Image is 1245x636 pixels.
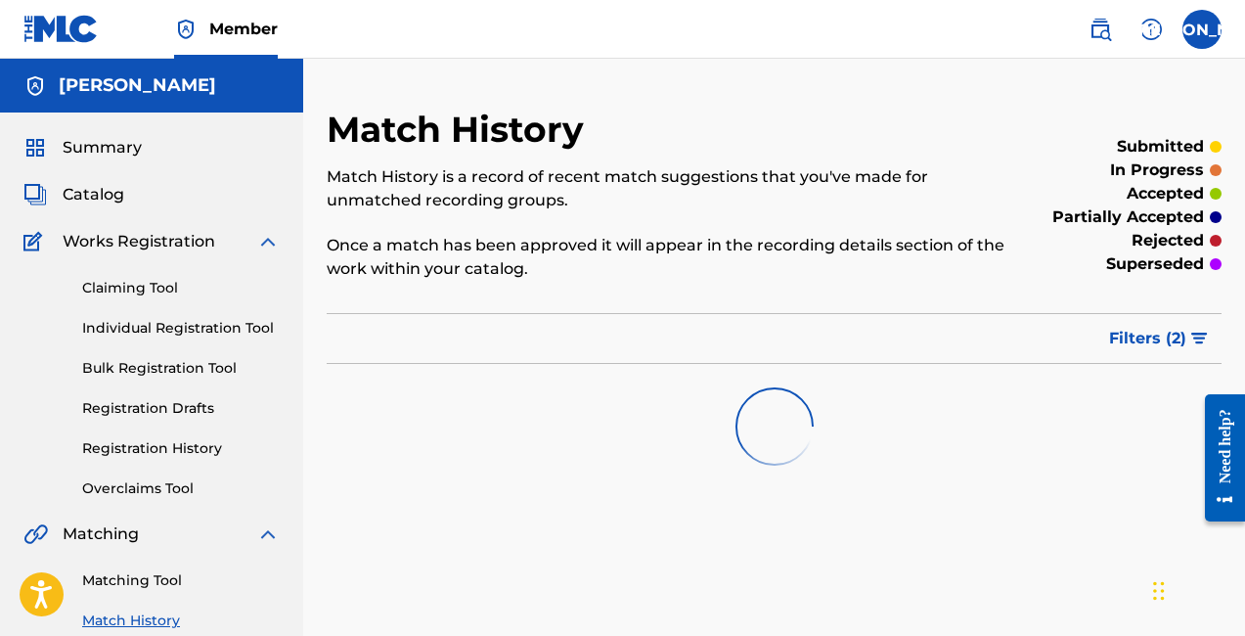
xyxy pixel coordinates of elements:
[327,165,1016,212] p: Match History is a record of recent match suggestions that you've made for unmatched recording gr...
[23,15,99,43] img: MLC Logo
[82,570,280,591] a: Matching Tool
[1132,229,1204,252] p: rejected
[327,108,594,152] h2: Match History
[82,318,280,339] a: Individual Registration Tool
[23,230,49,253] img: Works Registration
[1132,10,1171,49] div: Help
[256,230,280,253] img: expand
[82,358,280,379] a: Bulk Registration Tool
[23,183,124,206] a: CatalogCatalog
[82,478,280,499] a: Overclaims Tool
[722,375,826,479] img: preloader
[1097,314,1222,363] button: Filters (2)
[23,74,47,98] img: Accounts
[1147,542,1245,636] iframe: Chat Widget
[1190,375,1245,542] iframe: Resource Center
[1081,10,1120,49] a: Public Search
[23,136,47,159] img: Summary
[23,522,48,546] img: Matching
[256,522,280,546] img: expand
[1117,135,1204,159] p: submitted
[82,278,280,298] a: Claiming Tool
[209,18,278,40] span: Member
[59,74,216,97] h5: Jude Amoah
[1127,182,1204,205] p: accepted
[23,183,47,206] img: Catalog
[1153,562,1165,620] div: Drag
[327,234,1016,281] p: Once a match has been approved it will appear in the recording details section of the work within...
[82,611,280,631] a: Match History
[82,438,280,459] a: Registration History
[23,136,142,159] a: SummarySummary
[1182,10,1222,49] div: User Menu
[82,398,280,419] a: Registration Drafts
[63,136,142,159] span: Summary
[1106,252,1204,276] p: superseded
[63,183,124,206] span: Catalog
[63,230,215,253] span: Works Registration
[174,18,198,41] img: Top Rightsholder
[1110,159,1204,182] p: in progress
[1109,327,1186,350] span: Filters ( 2 )
[63,522,139,546] span: Matching
[1191,333,1208,344] img: filter
[1052,205,1204,229] p: partially accepted
[1089,18,1112,41] img: search
[1139,18,1163,41] img: help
